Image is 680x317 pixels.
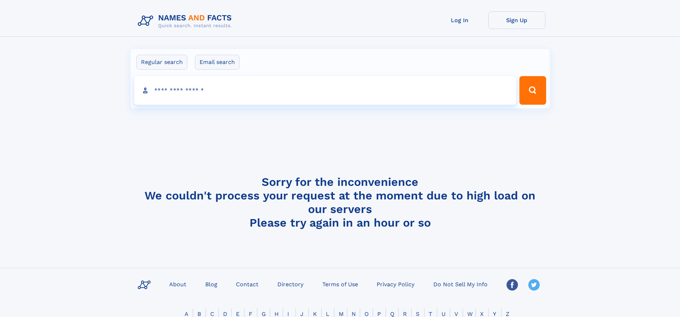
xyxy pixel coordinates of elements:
a: Contact [233,279,261,289]
img: Logo Names and Facts [135,11,238,31]
a: Terms of Use [319,279,361,289]
label: Email search [195,55,240,70]
img: Facebook [507,279,518,291]
a: Blog [202,279,220,289]
a: Privacy Policy [374,279,417,289]
a: Directory [274,279,306,289]
h4: Sorry for the inconvenience We couldn't process your request at the moment due to high load on ou... [135,175,545,229]
a: Do Not Sell My Info [430,279,490,289]
a: About [166,279,189,289]
img: Twitter [528,279,540,291]
input: search input [134,76,517,105]
button: Search Button [519,76,546,105]
label: Regular search [136,55,187,70]
a: Log In [431,11,488,29]
a: Sign Up [488,11,545,29]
